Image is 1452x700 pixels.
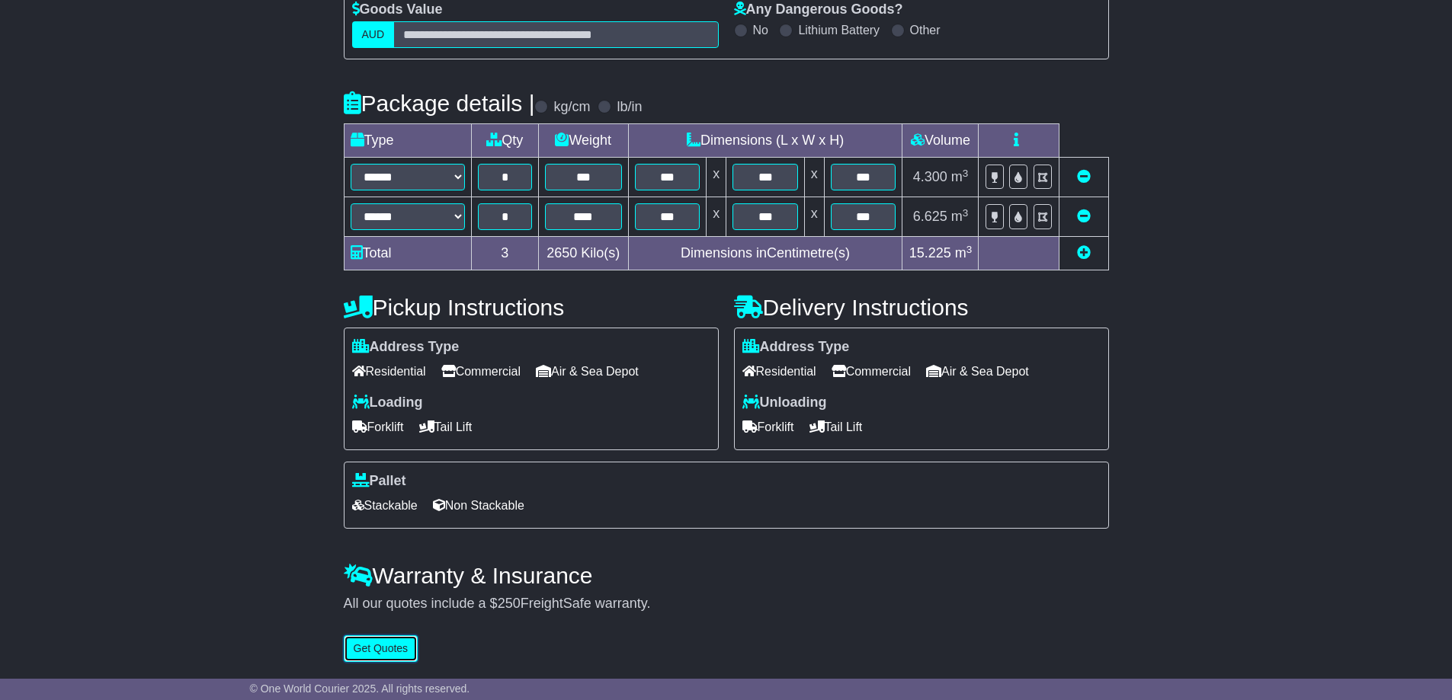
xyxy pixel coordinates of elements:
[742,395,827,411] label: Unloading
[344,596,1109,612] div: All our quotes include a $ FreightSafe warranty.
[910,23,941,37] label: Other
[955,245,973,261] span: m
[804,197,824,237] td: x
[734,2,903,18] label: Any Dangerous Goods?
[707,158,726,197] td: x
[352,395,423,411] label: Loading
[352,415,404,439] span: Forklift
[926,360,1029,383] span: Air & Sea Depot
[742,415,794,439] span: Forklift
[344,635,418,662] button: Get Quotes
[352,473,406,490] label: Pallet
[798,23,880,37] label: Lithium Battery
[628,124,902,158] td: Dimensions (L x W x H)
[538,237,628,270] td: Kilo(s)
[344,124,471,158] td: Type
[344,563,1109,588] h4: Warranty & Insurance
[909,245,951,261] span: 15.225
[753,23,768,37] label: No
[951,209,969,224] span: m
[951,169,969,184] span: m
[547,245,577,261] span: 2650
[553,99,590,116] label: kg/cm
[902,124,979,158] td: Volume
[1077,209,1091,224] a: Remove this item
[344,295,719,320] h4: Pickup Instructions
[538,124,628,158] td: Weight
[628,237,902,270] td: Dimensions in Centimetre(s)
[352,494,418,517] span: Stackable
[352,360,426,383] span: Residential
[963,207,969,219] sup: 3
[344,91,535,116] h4: Package details |
[352,339,460,356] label: Address Type
[963,168,969,179] sup: 3
[344,237,471,270] td: Total
[352,21,395,48] label: AUD
[734,295,1109,320] h4: Delivery Instructions
[913,209,947,224] span: 6.625
[352,2,443,18] label: Goods Value
[742,339,850,356] label: Address Type
[498,596,521,611] span: 250
[966,244,973,255] sup: 3
[804,158,824,197] td: x
[1077,169,1091,184] a: Remove this item
[707,197,726,237] td: x
[913,169,947,184] span: 4.300
[250,682,470,695] span: © One World Courier 2025. All rights reserved.
[1077,245,1091,261] a: Add new item
[471,237,538,270] td: 3
[536,360,639,383] span: Air & Sea Depot
[433,494,524,517] span: Non Stackable
[419,415,473,439] span: Tail Lift
[809,415,863,439] span: Tail Lift
[617,99,642,116] label: lb/in
[742,360,816,383] span: Residential
[471,124,538,158] td: Qty
[832,360,911,383] span: Commercial
[441,360,521,383] span: Commercial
